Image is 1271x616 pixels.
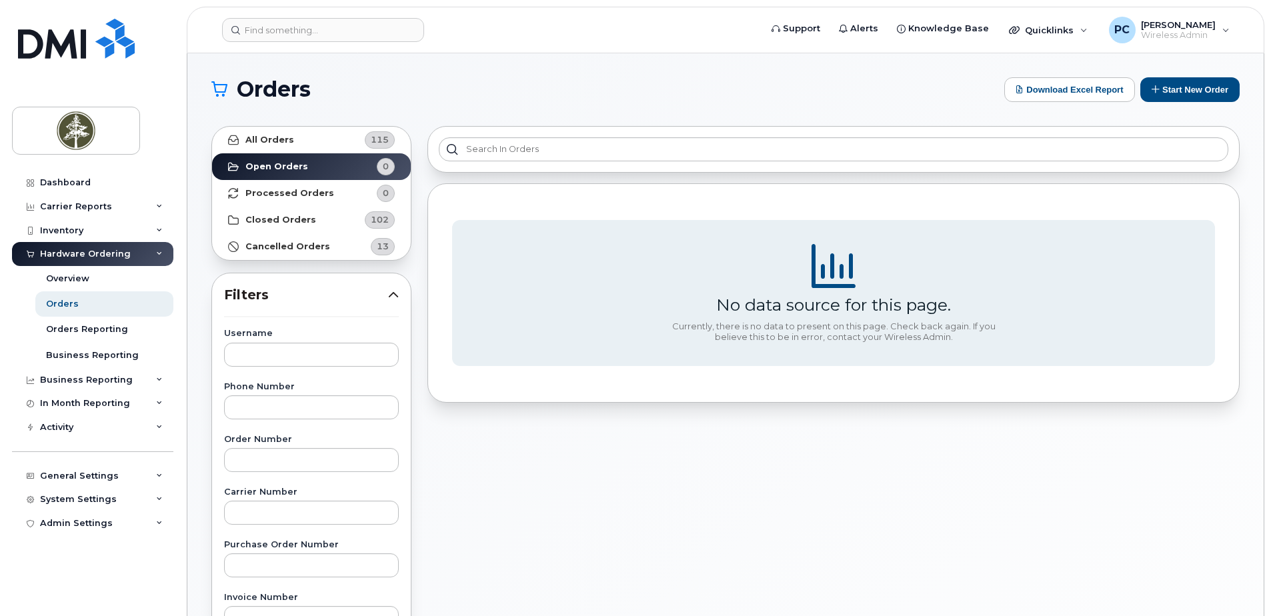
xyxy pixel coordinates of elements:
[237,79,311,99] span: Orders
[667,321,1000,342] div: Currently, there is no data to present on this page. Check back again. If you believe this to be ...
[224,285,388,305] span: Filters
[716,295,951,315] div: No data source for this page.
[212,127,411,153] a: All Orders115
[224,435,399,444] label: Order Number
[245,135,294,145] strong: All Orders
[224,488,399,497] label: Carrier Number
[377,240,389,253] span: 13
[212,153,411,180] a: Open Orders0
[212,207,411,233] a: Closed Orders102
[245,241,330,252] strong: Cancelled Orders
[224,593,399,602] label: Invoice Number
[224,541,399,549] label: Purchase Order Number
[245,188,334,199] strong: Processed Orders
[383,160,389,173] span: 0
[212,233,411,260] a: Cancelled Orders13
[371,133,389,146] span: 115
[245,215,316,225] strong: Closed Orders
[1140,77,1240,102] button: Start New Order
[224,329,399,338] label: Username
[371,213,389,226] span: 102
[1004,77,1135,102] button: Download Excel Report
[224,383,399,391] label: Phone Number
[383,187,389,199] span: 0
[212,180,411,207] a: Processed Orders0
[439,137,1228,161] input: Search in orders
[245,161,308,172] strong: Open Orders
